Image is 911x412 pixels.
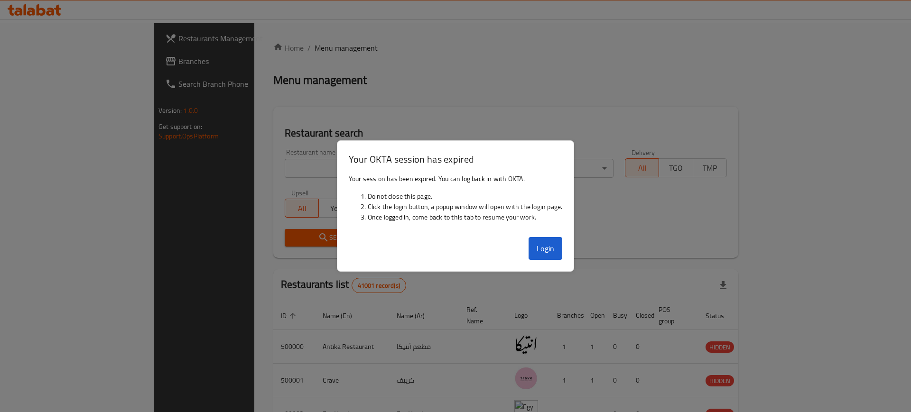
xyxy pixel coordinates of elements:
button: Login [529,237,563,260]
li: Click the login button, a popup window will open with the login page. [368,201,563,212]
div: Your session has been expired. You can log back in with OKTA. [337,170,574,233]
h3: Your OKTA session has expired [349,152,563,166]
li: Do not close this page. [368,191,563,201]
li: Once logged in, come back to this tab to resume your work. [368,212,563,222]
